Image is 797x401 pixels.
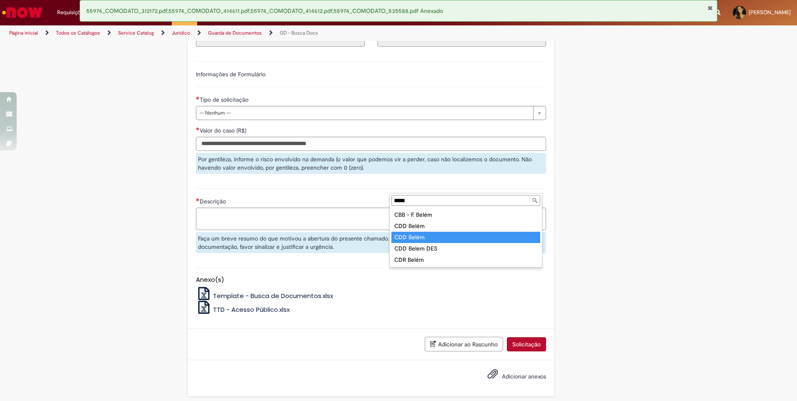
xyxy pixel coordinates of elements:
[391,243,540,254] div: CDD Belem DES
[391,254,540,266] div: CDR Belém
[391,221,540,232] div: CDD Belém
[391,209,540,221] div: CBB - F. Belém
[391,232,540,243] div: CDD Belém
[390,208,542,267] ul: Local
